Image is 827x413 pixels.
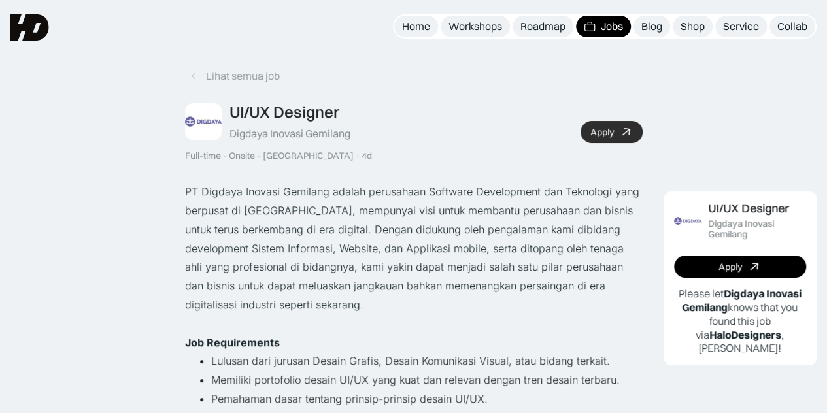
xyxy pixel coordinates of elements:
[601,20,623,33] div: Jobs
[185,103,222,140] img: Job Image
[185,336,280,349] strong: Job Requirements
[682,287,802,314] b: Digdaya Inovasi Gemilang
[394,16,438,37] a: Home
[674,256,807,278] a: Apply
[674,287,807,355] p: Please let knows that you found this job via , [PERSON_NAME]!
[590,127,614,138] div: Apply
[355,150,360,161] div: ·
[681,20,705,33] div: Shop
[777,20,807,33] div: Collab
[708,218,807,240] div: Digdaya Inovasi Gemilang
[708,202,789,216] div: UI/UX Designer
[222,150,228,161] div: ·
[674,207,701,235] img: Job Image
[633,16,670,37] a: Blog
[709,328,781,341] b: HaloDesigners
[402,20,430,33] div: Home
[229,150,255,161] div: Onsite
[723,20,759,33] div: Service
[362,150,372,161] div: 4d
[576,16,631,37] a: Jobs
[185,182,643,314] p: PT Digdaya Inovasi Gemilang adalah perusahaan Software Development dan Teknologi yang berpusat di...
[229,127,350,140] div: Digdaya Inovasi Gemilang
[229,103,339,122] div: UI/UX Designer
[581,121,643,143] a: Apply
[263,150,354,161] div: [GEOGRAPHIC_DATA]
[256,150,262,161] div: ·
[211,371,643,389] li: Memiliki portofolio desain UI/UX yang kuat dan relevan dengan tren desain terbaru.
[448,20,502,33] div: Workshops
[718,261,742,273] div: Apply
[441,16,510,37] a: Workshops
[513,16,573,37] a: Roadmap
[520,20,565,33] div: Roadmap
[185,65,285,87] a: Lihat semua job
[185,150,221,161] div: Full-time
[185,314,643,333] p: ‍
[715,16,767,37] a: Service
[206,69,280,83] div: Lihat semua job
[211,352,643,371] li: Lulusan dari jurusan Desain Grafis, Desain Komunikasi Visual, atau bidang terkait.
[641,20,662,33] div: Blog
[673,16,713,37] a: Shop
[769,16,815,37] a: Collab
[211,389,643,408] li: Pemahaman dasar tentang prinsip-prinsip desain UI/UX.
